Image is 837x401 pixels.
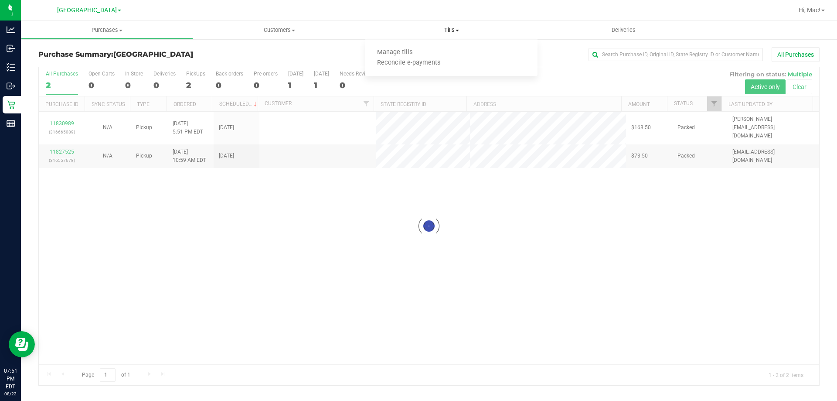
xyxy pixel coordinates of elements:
span: Deliveries [600,26,647,34]
span: Manage tills [365,49,424,56]
span: [GEOGRAPHIC_DATA] [113,50,193,58]
span: Hi, Mac! [799,7,820,14]
span: Tills [365,26,538,34]
span: Purchases [21,26,193,34]
span: Reconcile e-payments [365,59,452,67]
a: Customers [193,21,365,39]
input: Search Purchase ID, Original ID, State Registry ID or Customer Name... [589,48,763,61]
a: Tills Manage tills Reconcile e-payments [365,21,538,39]
a: Deliveries [538,21,710,39]
iframe: Resource center [9,331,35,357]
inline-svg: Reports [7,119,15,128]
p: 07:51 PM EDT [4,367,17,391]
span: [GEOGRAPHIC_DATA] [57,7,117,14]
button: All Purchases [772,47,820,62]
inline-svg: Outbound [7,82,15,90]
inline-svg: Inventory [7,63,15,72]
h3: Purchase Summary: [38,51,299,58]
a: Purchases [21,21,193,39]
p: 08/22 [4,391,17,397]
inline-svg: Inbound [7,44,15,53]
inline-svg: Analytics [7,25,15,34]
span: Customers [194,26,365,34]
inline-svg: Retail [7,100,15,109]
